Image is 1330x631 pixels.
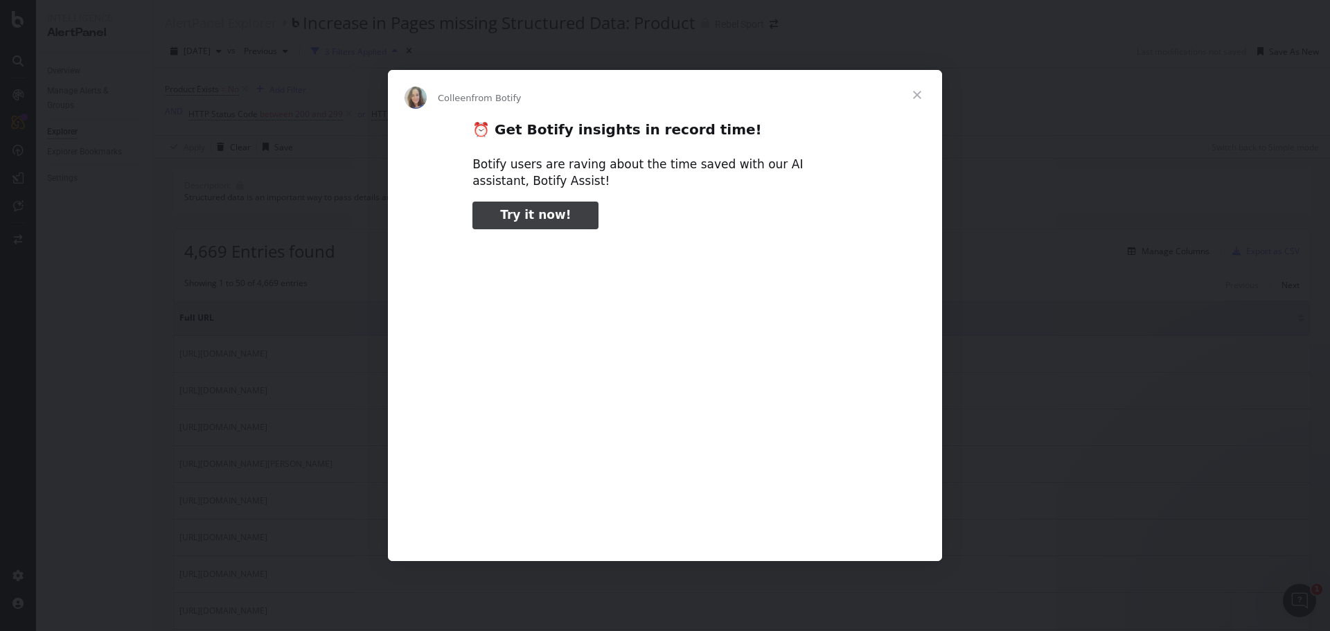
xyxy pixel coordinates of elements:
[500,208,571,222] span: Try it now!
[376,241,954,530] video: Play video
[472,157,858,190] div: Botify users are raving about the time saved with our AI assistant, Botify Assist!
[472,202,598,229] a: Try it now!
[472,121,858,146] h2: ⏰ Get Botify insights in record time!
[438,93,472,103] span: Colleen
[892,70,942,120] span: Close
[405,87,427,109] img: Profile image for Colleen
[472,93,522,103] span: from Botify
